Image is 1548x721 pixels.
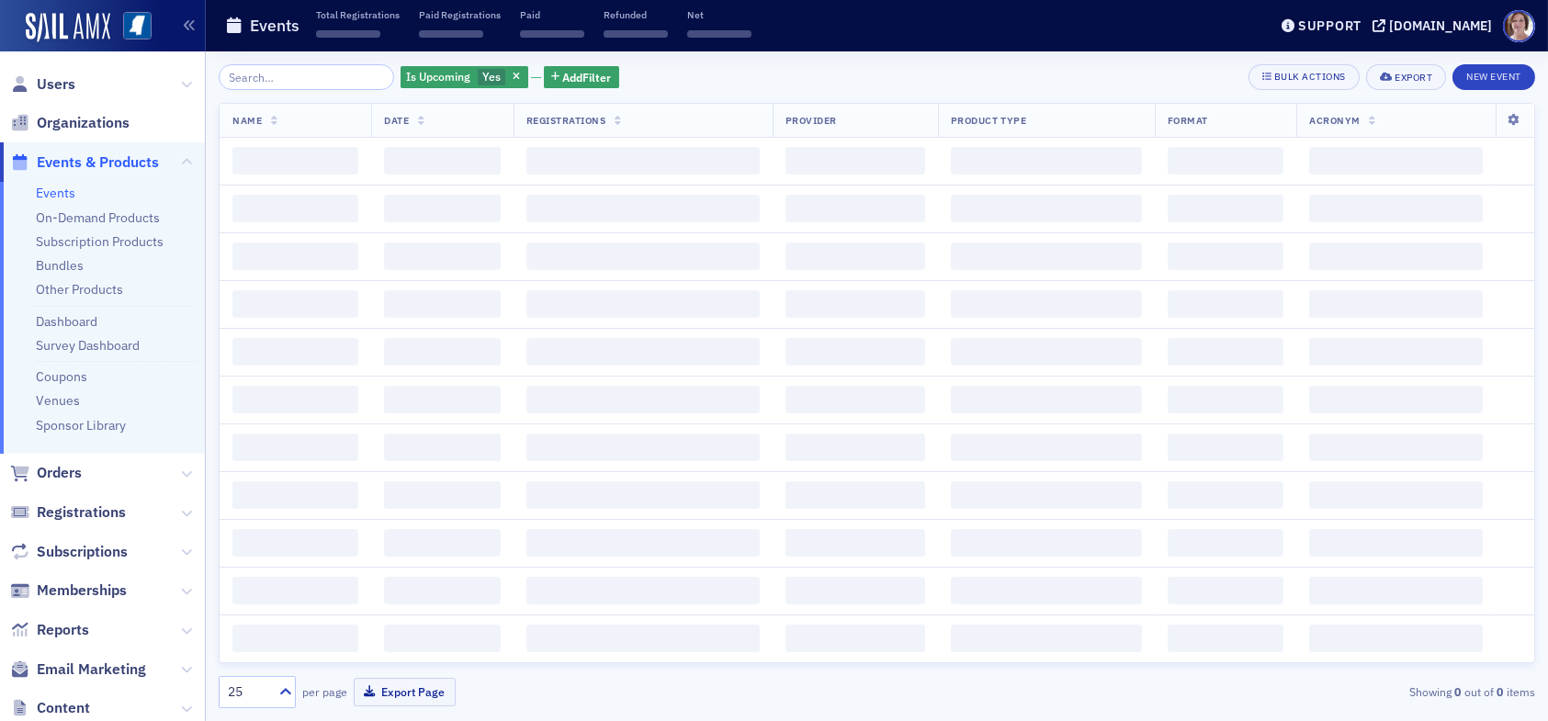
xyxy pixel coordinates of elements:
span: ‌ [384,625,500,652]
span: Name [232,114,262,127]
span: ‌ [951,481,1142,509]
span: ‌ [951,625,1142,652]
span: ‌ [384,242,500,270]
span: Reports [37,620,89,640]
span: Date [384,114,409,127]
span: ‌ [1168,195,1283,222]
span: Email Marketing [37,659,146,680]
span: ‌ [232,338,358,366]
span: ‌ [232,147,358,175]
span: ‌ [232,290,358,318]
a: Subscriptions [10,542,128,562]
span: ‌ [951,242,1142,270]
span: ‌ [384,386,500,413]
span: Subscriptions [37,542,128,562]
span: ‌ [526,529,760,557]
label: per page [302,683,347,700]
span: ‌ [384,338,500,366]
button: AddFilter [544,66,619,89]
span: ‌ [785,625,925,652]
span: ‌ [1309,147,1483,175]
span: ‌ [1168,242,1283,270]
span: ‌ [526,625,760,652]
a: Memberships [10,580,127,601]
span: ‌ [384,481,500,509]
span: ‌ [526,290,760,318]
span: ‌ [384,434,500,461]
span: ‌ [526,481,760,509]
span: ‌ [951,290,1142,318]
a: Users [10,74,75,95]
span: Organizations [37,113,130,133]
span: ‌ [1309,242,1483,270]
span: ‌ [951,386,1142,413]
span: ‌ [232,195,358,222]
span: ‌ [526,242,760,270]
span: ‌ [384,577,500,604]
a: Subscription Products [36,233,164,250]
span: ‌ [1168,625,1283,652]
span: ‌ [785,147,925,175]
p: Total Registrations [316,8,400,21]
span: ‌ [526,338,760,366]
a: Coupons [36,368,87,385]
span: Orders [37,463,82,483]
div: Support [1298,17,1362,34]
button: Export Page [354,678,456,706]
span: Add Filter [563,69,612,85]
span: ‌ [1168,386,1283,413]
span: Memberships [37,580,127,601]
a: SailAMX [26,13,110,42]
span: Registrations [37,502,126,523]
span: ‌ [785,290,925,318]
span: ‌ [785,386,925,413]
button: Bulk Actions [1249,64,1360,90]
span: ‌ [384,195,500,222]
a: Orders [10,463,82,483]
span: Yes [482,69,501,84]
span: ‌ [1168,481,1283,509]
span: Content [37,698,90,718]
button: [DOMAIN_NAME] [1373,19,1498,32]
span: Format [1168,114,1208,127]
span: ‌ [232,434,358,461]
span: ‌ [951,338,1142,366]
button: New Event [1452,64,1535,90]
span: ‌ [1309,481,1483,509]
span: ‌ [951,529,1142,557]
span: Registrations [526,114,606,127]
span: ‌ [1309,195,1483,222]
a: Other Products [36,281,123,298]
a: Organizations [10,113,130,133]
span: Acronym [1309,114,1361,127]
span: ‌ [1168,529,1283,557]
div: Export [1395,73,1432,83]
span: ‌ [1309,338,1483,366]
span: ‌ [785,195,925,222]
a: New Event [1452,67,1535,84]
span: ‌ [232,386,358,413]
span: ‌ [526,386,760,413]
span: ‌ [785,338,925,366]
span: ‌ [232,577,358,604]
a: Venues [36,392,80,409]
span: ‌ [1309,386,1483,413]
span: ‌ [384,529,500,557]
span: ‌ [785,242,925,270]
div: Yes [401,66,528,89]
a: Registrations [10,502,126,523]
span: ‌ [526,195,760,222]
span: ‌ [951,434,1142,461]
input: Search… [219,64,394,90]
span: ‌ [520,30,584,38]
h1: Events [250,15,299,37]
span: ‌ [785,577,925,604]
span: Profile [1503,10,1535,42]
a: On-Demand Products [36,209,160,226]
a: Survey Dashboard [36,337,140,354]
img: SailAMX [123,12,152,40]
p: Paid Registrations [419,8,501,21]
span: ‌ [951,577,1142,604]
span: ‌ [526,147,760,175]
a: Reports [10,620,89,640]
